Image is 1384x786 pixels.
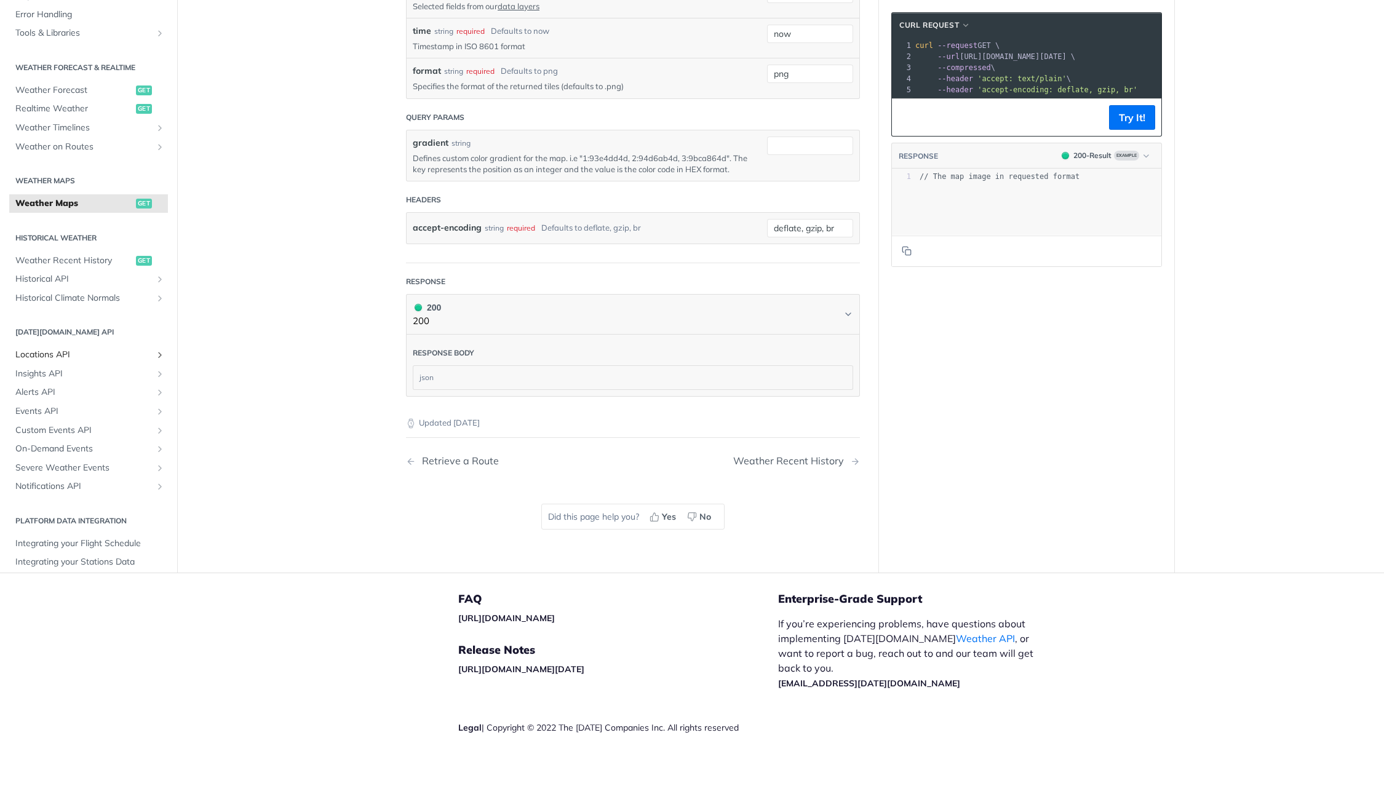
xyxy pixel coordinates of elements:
h5: Release Notes [458,643,778,657]
label: accept-encoding [413,219,482,237]
button: cURL Request [895,19,975,31]
div: 1 [892,172,911,182]
span: Integrating your Stations Data [15,557,165,569]
button: Show subpages for Tools & Libraries [155,28,165,38]
a: Insights APIShow subpages for Insights API [9,365,168,383]
div: string [434,26,453,37]
h2: Weather Maps [9,175,168,186]
a: Error Handling [9,6,168,24]
label: format [413,65,441,77]
a: Realtime Weatherget [9,100,168,118]
div: Defaults to png [501,65,558,77]
span: Events API [15,405,152,418]
span: On-Demand Events [15,443,152,455]
a: Tools & LibrariesShow subpages for Tools & Libraries [9,24,168,42]
a: Weather on RoutesShow subpages for Weather on Routes [9,138,168,156]
p: Specifies the format of the returned tiles (defaults to .png) [413,81,749,92]
span: 200 [415,304,422,311]
a: Weather Recent Historyget [9,252,168,270]
button: RESPONSE [898,150,939,162]
span: get [136,256,152,266]
a: Previous Page: Retrieve a Route [406,455,600,467]
button: Yes [645,507,683,526]
span: Insights API [15,368,152,380]
p: Updated [DATE] [406,417,860,429]
button: Show subpages for Severe Weather Events [155,463,165,473]
a: Weather TimelinesShow subpages for Weather Timelines [9,119,168,137]
button: Try It! [1109,105,1155,130]
span: 'accept: text/plain' [977,74,1067,83]
a: Locations APIShow subpages for Locations API [9,346,168,364]
div: 1 [892,40,913,51]
div: required [507,219,535,237]
button: Copy to clipboard [898,242,915,260]
div: string [444,66,463,77]
div: required [466,66,495,77]
span: --header [937,85,973,94]
div: 200 - Result [1073,150,1112,161]
button: Show subpages for Historical API [155,274,165,284]
span: \ [915,74,1071,83]
a: Legal [458,722,482,733]
div: string [485,219,504,237]
span: get [136,104,152,114]
a: Weather API [956,632,1015,645]
a: Historical APIShow subpages for Historical API [9,270,168,288]
h2: Weather Forecast & realtime [9,62,168,73]
span: Weather Timelines [15,122,152,134]
span: Weather Maps [15,197,133,210]
span: Weather Forecast [15,84,133,97]
button: Show subpages for Insights API [155,369,165,379]
label: gradient [413,137,448,149]
p: Timestamp in ISO 8601 format [413,41,749,52]
span: curl [915,41,933,50]
h2: Platform DATA integration [9,515,168,526]
p: If you’re experiencing problems, have questions about implementing [DATE][DOMAIN_NAME] , or want ... [778,616,1046,690]
span: Severe Weather Events [15,462,152,474]
span: Example [1114,151,1139,161]
button: Copy to clipboard [898,108,915,127]
div: required [456,26,485,37]
span: --header [937,74,973,83]
div: Did this page help you? [541,504,725,530]
div: Response [406,276,445,287]
span: Error Handling [15,9,165,21]
button: Show subpages for On-Demand Events [155,444,165,454]
a: Events APIShow subpages for Events API [9,402,168,421]
svg: Chevron [843,309,853,319]
button: Show subpages for Events API [155,407,165,416]
span: // The map image in requested format [920,172,1080,181]
span: Weather on Routes [15,141,152,153]
a: Integrating your Flight Schedule [9,534,168,553]
span: 200 [1062,152,1069,159]
div: string [451,138,471,149]
span: Yes [662,510,676,523]
span: Realtime Weather [15,103,133,115]
a: Notifications APIShow subpages for Notifications API [9,477,168,496]
div: 200 [413,301,441,314]
p: 200 [413,314,441,328]
span: Historical API [15,273,152,285]
a: [URL][DOMAIN_NAME][DATE] [458,664,584,675]
span: get [136,85,152,95]
button: 200 200200 [413,301,853,328]
span: cURL Request [899,20,959,31]
div: json [413,366,853,389]
button: No [683,507,718,526]
div: Query Params [406,112,464,123]
button: Show subpages for Custom Events API [155,426,165,435]
span: --url [937,52,960,61]
a: [EMAIL_ADDRESS][DATE][DOMAIN_NAME] [778,678,960,689]
a: On-Demand EventsShow subpages for On-Demand Events [9,440,168,458]
span: Alerts API [15,387,152,399]
span: Integrating your Flight Schedule [15,538,165,550]
span: GET \ [915,41,1000,50]
span: --compressed [937,63,991,72]
nav: Pagination Controls [406,443,860,479]
a: Weather Forecastget [9,81,168,100]
a: Custom Events APIShow subpages for Custom Events API [9,421,168,440]
label: time [413,25,431,38]
a: Alerts APIShow subpages for Alerts API [9,384,168,402]
span: Tools & Libraries [15,27,152,39]
a: Historical Climate NormalsShow subpages for Historical Climate Normals [9,289,168,308]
